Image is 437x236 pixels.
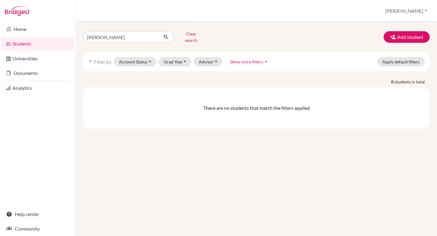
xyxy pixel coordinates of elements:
span: Filter by [94,59,111,65]
a: Universities [1,52,74,65]
button: Clear search [174,29,208,45]
i: arrow_drop_up [263,59,269,65]
a: Analytics [1,82,74,94]
a: Community [1,223,74,235]
a: Home [1,23,74,35]
i: filter_list [88,59,93,64]
div: There are no students that match the filters applied [88,104,425,112]
a: Documents [1,67,74,79]
button: [PERSON_NAME] [383,5,430,17]
button: Account Status [114,57,156,66]
strong: 0 [391,79,395,85]
a: Students [1,38,74,50]
button: Add student [384,31,430,43]
img: Bridge-U [5,6,29,16]
span: students in total [395,79,430,85]
a: Help center [1,208,74,220]
button: Advisor [194,57,222,66]
input: Find student by name... [83,31,158,43]
button: Apply default filters [377,57,425,66]
span: Show more filters [230,59,263,64]
button: Grad Year [159,57,191,66]
button: Show more filtersarrow_drop_up [225,57,274,66]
